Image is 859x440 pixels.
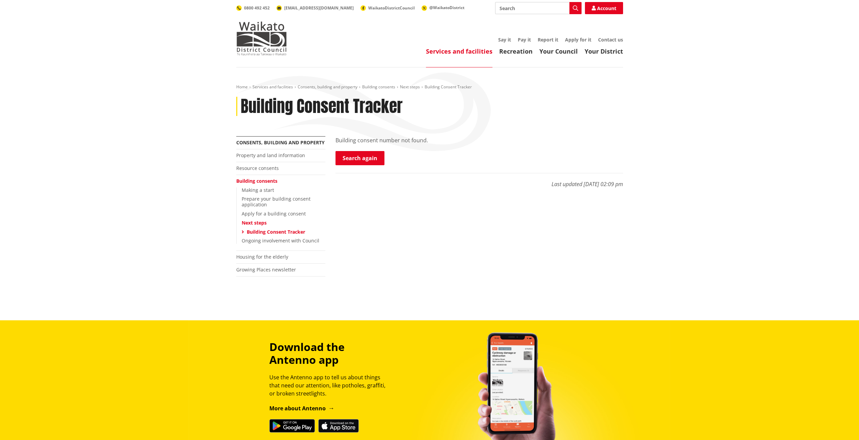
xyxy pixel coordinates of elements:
a: Consents, building and property [236,139,325,146]
a: Recreation [499,47,533,55]
a: Ongoing involvement with Council [242,237,319,244]
a: Services and facilities [252,84,293,90]
h1: Building Consent Tracker [241,97,403,116]
a: Account [585,2,623,14]
a: Consents, building and property [298,84,357,90]
a: Next steps [242,219,267,226]
a: Growing Places newsletter [236,266,296,273]
a: Home [236,84,248,90]
a: Housing for the elderly [236,254,288,260]
a: Pay it [518,36,531,43]
a: Making a start [242,187,274,193]
a: @WaikatoDistrict [422,5,464,10]
a: Contact us [598,36,623,43]
a: Your District [585,47,623,55]
img: Get it on Google Play [269,419,315,433]
a: Resource consents [236,165,279,171]
span: WaikatoDistrictCouncil [368,5,415,11]
a: More about Antenno [269,405,334,412]
a: Services and facilities [426,47,492,55]
a: WaikatoDistrictCouncil [360,5,415,11]
a: Prepare your building consent application [242,196,311,208]
img: Waikato District Council - Te Kaunihera aa Takiwaa o Waikato [236,22,287,55]
a: Building consents [236,178,277,184]
a: Building consents [362,84,395,90]
a: Property and land information [236,152,305,158]
p: Building consent number not found. [335,136,623,144]
a: Report it [538,36,558,43]
h3: Download the Antenno app [269,341,392,366]
span: @WaikatoDistrict [429,5,464,10]
a: Your Council [539,47,578,55]
span: [EMAIL_ADDRESS][DOMAIN_NAME] [284,5,354,11]
nav: breadcrumb [236,84,623,90]
img: Download on the App Store [318,419,359,433]
a: [EMAIL_ADDRESS][DOMAIN_NAME] [276,5,354,11]
a: Say it [498,36,511,43]
p: Last updated [DATE] 02:09 pm [335,173,623,188]
span: 0800 492 452 [244,5,270,11]
a: Search again [335,151,384,165]
a: 0800 492 452 [236,5,270,11]
span: Building Consent Tracker [425,84,472,90]
a: Building Consent Tracker [247,229,305,235]
a: Apply for a building consent [242,210,306,217]
a: Next steps [400,84,420,90]
p: Use the Antenno app to tell us about things that need our attention, like potholes, graffiti, or ... [269,373,392,398]
a: Apply for it [565,36,591,43]
input: Search input [495,2,582,14]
